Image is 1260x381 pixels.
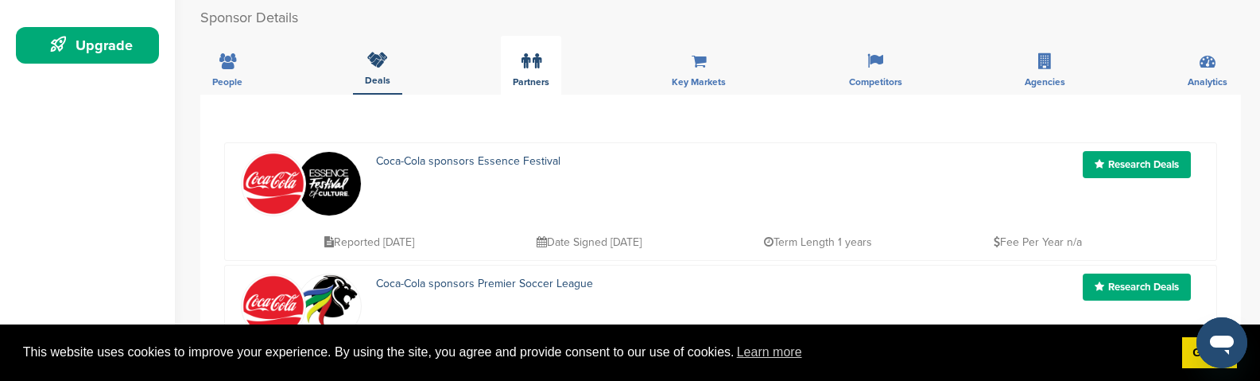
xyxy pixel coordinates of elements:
span: Competitors [849,77,902,87]
h2: Sponsor Details [200,7,1241,29]
span: People [212,77,242,87]
span: Partners [513,77,549,87]
img: 451ddf96e958c635948cd88c29892565 [242,274,305,338]
p: Term Length 1 years [764,232,872,252]
a: Coca-Cola sponsors Essence Festival [376,154,560,168]
a: Research Deals [1083,151,1191,178]
a: learn more about cookies [735,340,804,364]
a: Coca-Cola sponsors Premier Soccer League [376,277,593,290]
a: Research Deals [1083,274,1191,301]
p: Date Signed [DATE] [537,232,642,252]
p: Reported [DATE] [324,232,414,252]
a: dismiss cookie message [1182,337,1237,369]
a: Upgrade [16,27,159,64]
img: Open uri20141112 64162 kr1vd3?1415810743 [297,274,361,354]
span: Deals [365,76,390,85]
img: 451ddf96e958c635948cd88c29892565 [242,152,305,216]
span: This website uses cookies to improve your experience. By using the site, you agree and provide co... [23,340,1169,364]
p: Fee Per Year n/a [994,232,1082,252]
span: Agencies [1025,77,1065,87]
span: Key Markets [672,77,726,87]
div: Upgrade [24,31,159,60]
span: Analytics [1188,77,1227,87]
img: Yiv9g f7 400x400 [297,152,361,216]
iframe: Button to launch messaging window [1196,317,1247,368]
